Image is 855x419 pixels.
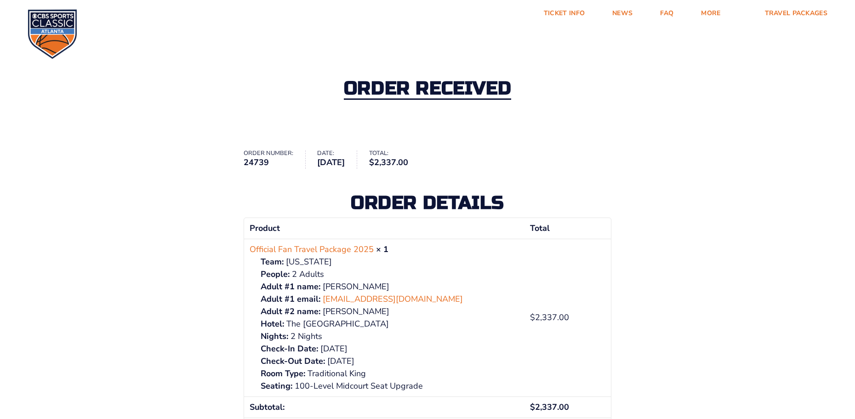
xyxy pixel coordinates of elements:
strong: 24739 [244,156,293,169]
strong: People: [261,268,290,281]
bdi: 2,337.00 [530,312,569,323]
strong: [DATE] [317,156,345,169]
strong: Adult #1 email: [261,293,320,305]
span: 2,337.00 [530,402,569,413]
strong: Hotel: [261,318,284,330]
strong: Team: [261,256,284,268]
p: [PERSON_NAME] [261,281,519,293]
a: Official Fan Travel Package 2025 [250,243,374,256]
p: [PERSON_NAME] [261,305,519,318]
th: Subtotal: [244,396,524,418]
strong: Room Type: [261,367,305,380]
strong: Adult #2 name: [261,305,320,318]
strong: × 1 [376,244,388,255]
a: [EMAIL_ADDRESS][DOMAIN_NAME] [323,293,463,305]
p: 2 Adults [261,268,519,281]
li: Total: [369,150,420,169]
strong: Check-In Date: [261,343,318,355]
strong: Nights: [261,330,288,343]
li: Order number: [244,150,306,169]
p: [US_STATE] [261,256,519,268]
li: Date: [317,150,357,169]
p: 2 Nights [261,330,519,343]
p: 100-Level Midcourt Seat Upgrade [261,380,519,392]
span: $ [530,402,535,413]
img: CBS Sports Classic [28,9,77,59]
span: $ [530,312,535,323]
th: Total [524,218,611,239]
h2: Order received [344,79,511,100]
p: [DATE] [261,343,519,355]
p: Traditional King [261,367,519,380]
th: Product [244,218,524,239]
p: The [GEOGRAPHIC_DATA] [261,318,519,330]
strong: Seating: [261,380,292,392]
strong: Check-Out Date: [261,355,325,367]
strong: Adult #1 name: [261,281,320,293]
span: $ [369,157,374,168]
p: [DATE] [261,355,519,367]
h2: Order details [244,194,611,212]
bdi: 2,337.00 [369,157,408,168]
